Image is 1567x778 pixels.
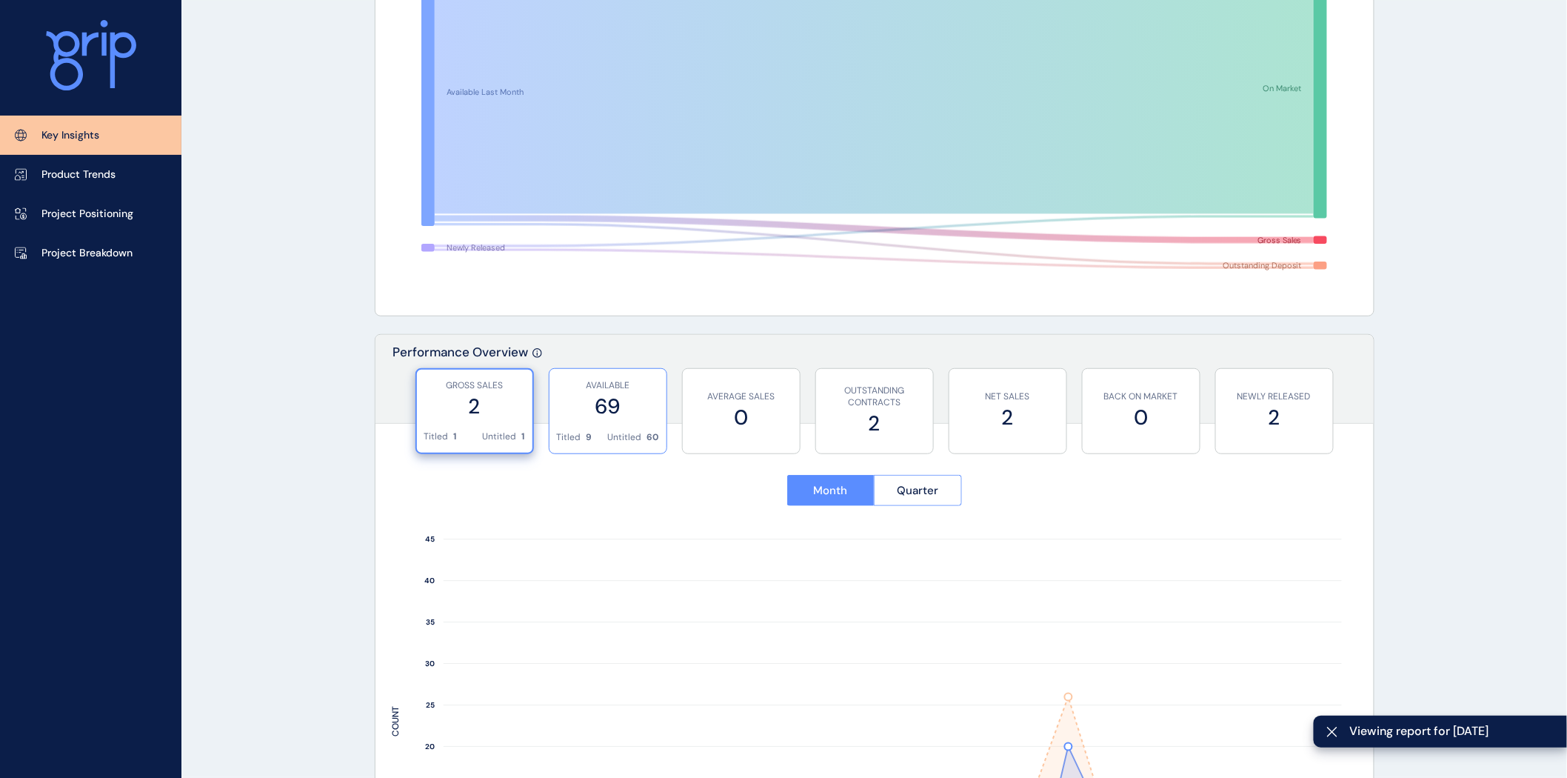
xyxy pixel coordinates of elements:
button: Month [787,475,875,506]
p: OUTSTANDING CONTRACTS [823,385,926,410]
text: 45 [425,535,435,545]
label: 2 [823,409,926,438]
text: 40 [424,576,435,586]
button: Quarter [874,475,962,506]
p: NEWLY RELEASED [1223,390,1326,403]
p: Key Insights [41,128,99,143]
label: 69 [557,392,659,421]
p: Untitled [483,430,517,443]
p: NET SALES [957,390,1059,403]
p: Project Positioning [41,207,133,222]
label: 0 [1090,403,1192,432]
text: 35 [426,618,435,628]
p: AVERAGE SALES [690,390,792,403]
p: Titled [424,430,449,443]
text: 20 [425,742,435,752]
text: 30 [425,659,435,669]
text: 25 [426,701,435,711]
p: Titled [557,431,581,444]
text: COUNT [390,707,401,737]
p: AVAILABLE [557,379,659,392]
span: Viewing report for [DATE] [1350,723,1555,739]
p: GROSS SALES [424,379,525,392]
p: Performance Overview [393,344,529,423]
p: BACK ON MARKET [1090,390,1192,403]
p: 60 [647,431,659,444]
label: 2 [424,392,525,421]
label: 2 [1223,403,1326,432]
p: 9 [587,431,592,444]
p: 1 [522,430,525,443]
label: 0 [690,403,792,432]
p: 1 [454,430,457,443]
label: 2 [957,403,1059,432]
p: Product Trends [41,167,116,182]
span: Month [814,483,848,498]
span: Quarter [897,483,938,498]
p: Untitled [608,431,642,444]
p: Project Breakdown [41,246,133,261]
